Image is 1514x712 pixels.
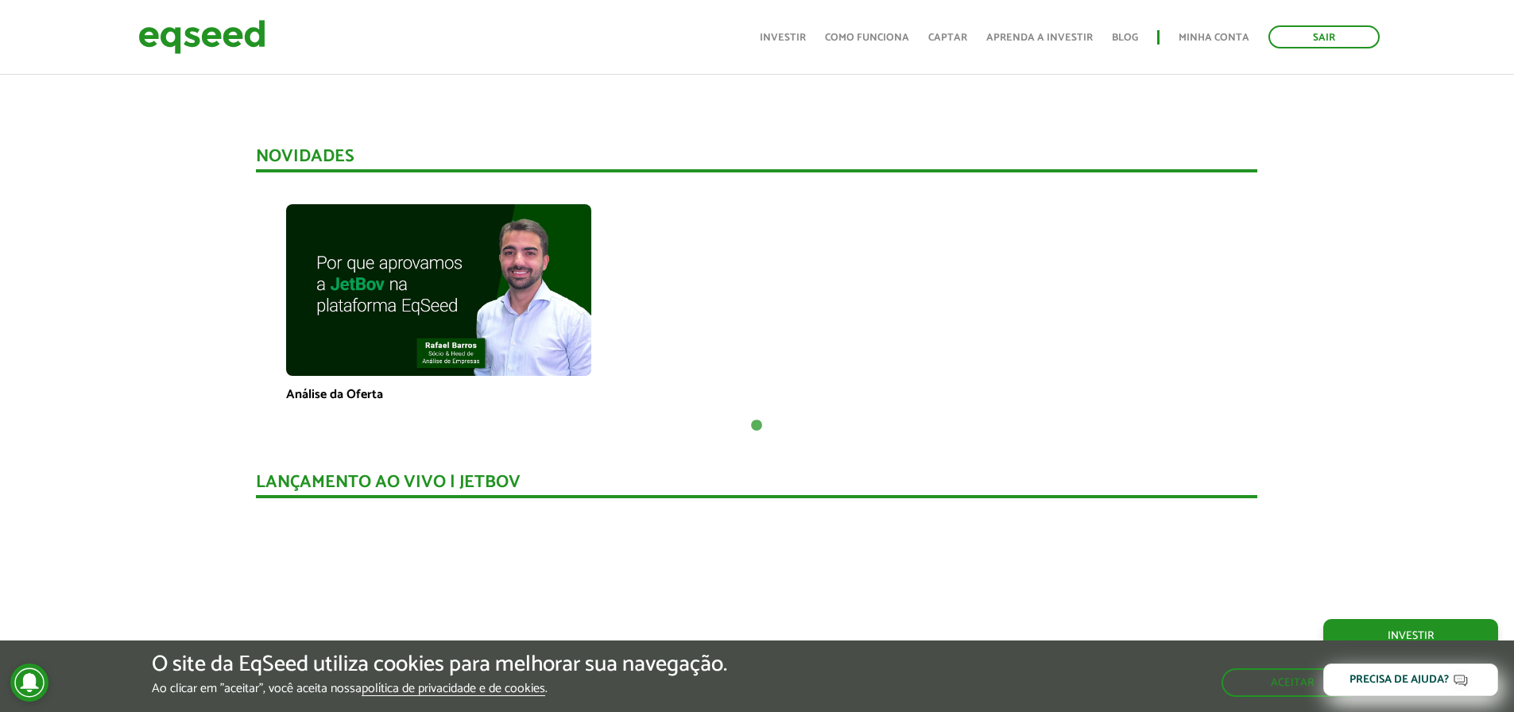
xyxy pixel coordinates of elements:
h5: O site da EqSeed utiliza cookies para melhorar sua navegação. [152,652,727,677]
a: Sair [1268,25,1380,48]
div: Lançamento ao vivo | JetBov [256,474,1257,498]
a: política de privacidade e de cookies [362,683,545,696]
a: Blog [1112,33,1138,43]
img: EqSeed [138,16,265,58]
div: Novidades [256,148,1257,172]
a: Investir [760,33,806,43]
a: Investir [1323,619,1498,652]
a: Captar [928,33,967,43]
img: maxresdefault.jpg [286,204,591,376]
a: Aprenda a investir [986,33,1093,43]
button: 1 of 1 [749,418,765,434]
a: Como funciona [825,33,909,43]
p: Análise da Oferta [286,387,591,402]
button: Aceitar [1222,668,1363,697]
p: Ao clicar em "aceitar", você aceita nossa . [152,681,727,696]
a: Minha conta [1179,33,1249,43]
